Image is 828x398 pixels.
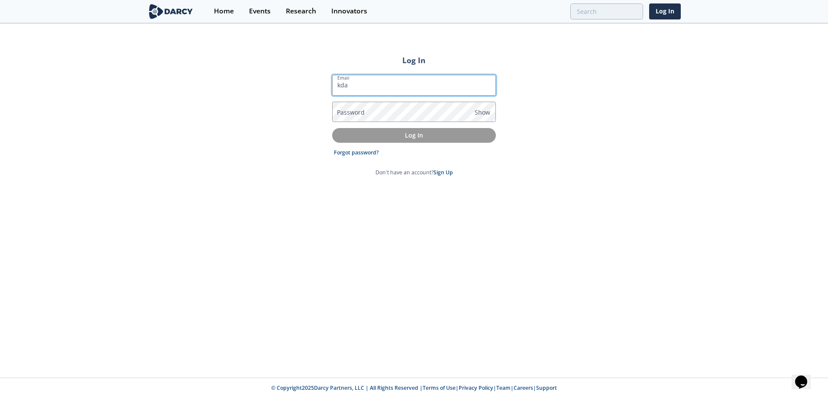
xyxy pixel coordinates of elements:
[332,128,496,142] button: Log In
[423,384,456,392] a: Terms of Use
[214,8,234,15] div: Home
[514,384,533,392] a: Careers
[459,384,493,392] a: Privacy Policy
[536,384,557,392] a: Support
[337,74,349,81] label: Email
[332,55,496,66] h2: Log In
[94,384,734,392] p: © Copyright 2025 Darcy Partners, LLC | All Rights Reserved | | | | |
[338,131,490,140] p: Log In
[337,108,365,117] label: Password
[433,169,453,176] a: Sign Up
[570,3,643,19] input: Advanced Search
[147,4,194,19] img: logo-wide.svg
[249,8,271,15] div: Events
[496,384,511,392] a: Team
[475,108,490,117] span: Show
[792,363,819,389] iframe: chat widget
[649,3,681,19] a: Log In
[375,169,453,177] p: Don't have an account?
[334,149,379,157] a: Forgot password?
[331,8,367,15] div: Innovators
[286,8,316,15] div: Research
